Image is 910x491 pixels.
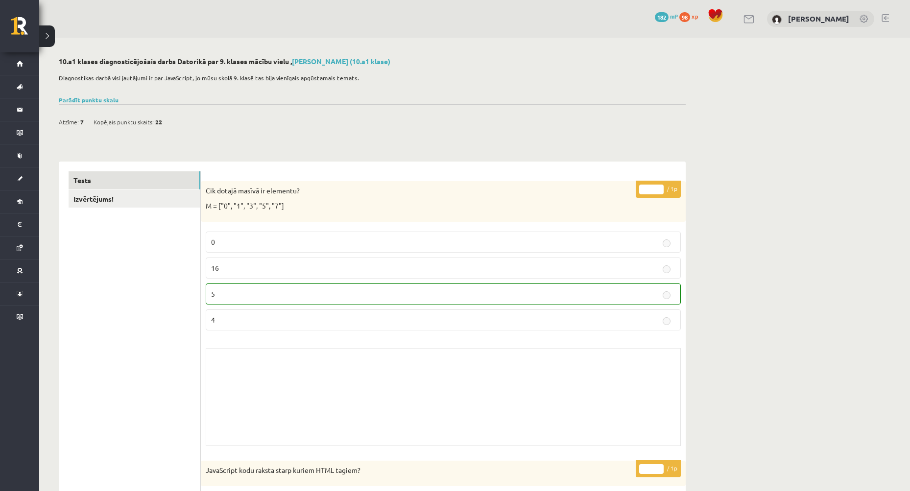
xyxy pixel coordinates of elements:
input: 4 [663,317,671,325]
span: xp [692,12,698,20]
a: 98 xp [679,12,703,20]
span: 98 [679,12,690,22]
a: Izvērtējums! [69,190,200,208]
p: Diagnostikas darbā visi jautājumi ir par JavaScript, jo mūsu skolā 9. klasē tas bija vienīgais ap... [59,73,681,82]
span: 4 [211,315,215,324]
p: M = ["0", "1", "3", "5", "7"] [206,201,632,211]
span: 182 [655,12,669,22]
span: 5 [211,289,215,298]
p: / 1p [636,460,681,477]
p: JavaScript kodu raksta starp kuriem HTML tagiem? [206,466,632,475]
span: 22 [155,115,162,129]
span: mP [670,12,678,20]
span: 7 [80,115,84,129]
a: [PERSON_NAME] (10.a1 klase) [292,57,390,66]
input: 5 [663,291,671,299]
span: Kopējais punktu skaits: [94,115,154,129]
span: Atzīme: [59,115,79,129]
a: Tests [69,171,200,189]
span: 16 [211,263,219,272]
a: Rīgas 1. Tālmācības vidusskola [11,17,39,42]
input: 16 [663,265,671,273]
p: / 1p [636,181,681,198]
p: Cik dotajā masīvā ir elementu? [206,186,632,196]
span: 0 [211,237,215,246]
a: 182 mP [655,12,678,20]
a: Parādīt punktu skalu [59,96,119,104]
img: Ralfs Korņejevs [772,15,782,24]
h2: 10.a1 klases diagnosticējošais darbs Datorikā par 9. klases mācību vielu , [59,57,686,66]
a: [PERSON_NAME] [788,14,849,23]
input: 0 [663,239,671,247]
